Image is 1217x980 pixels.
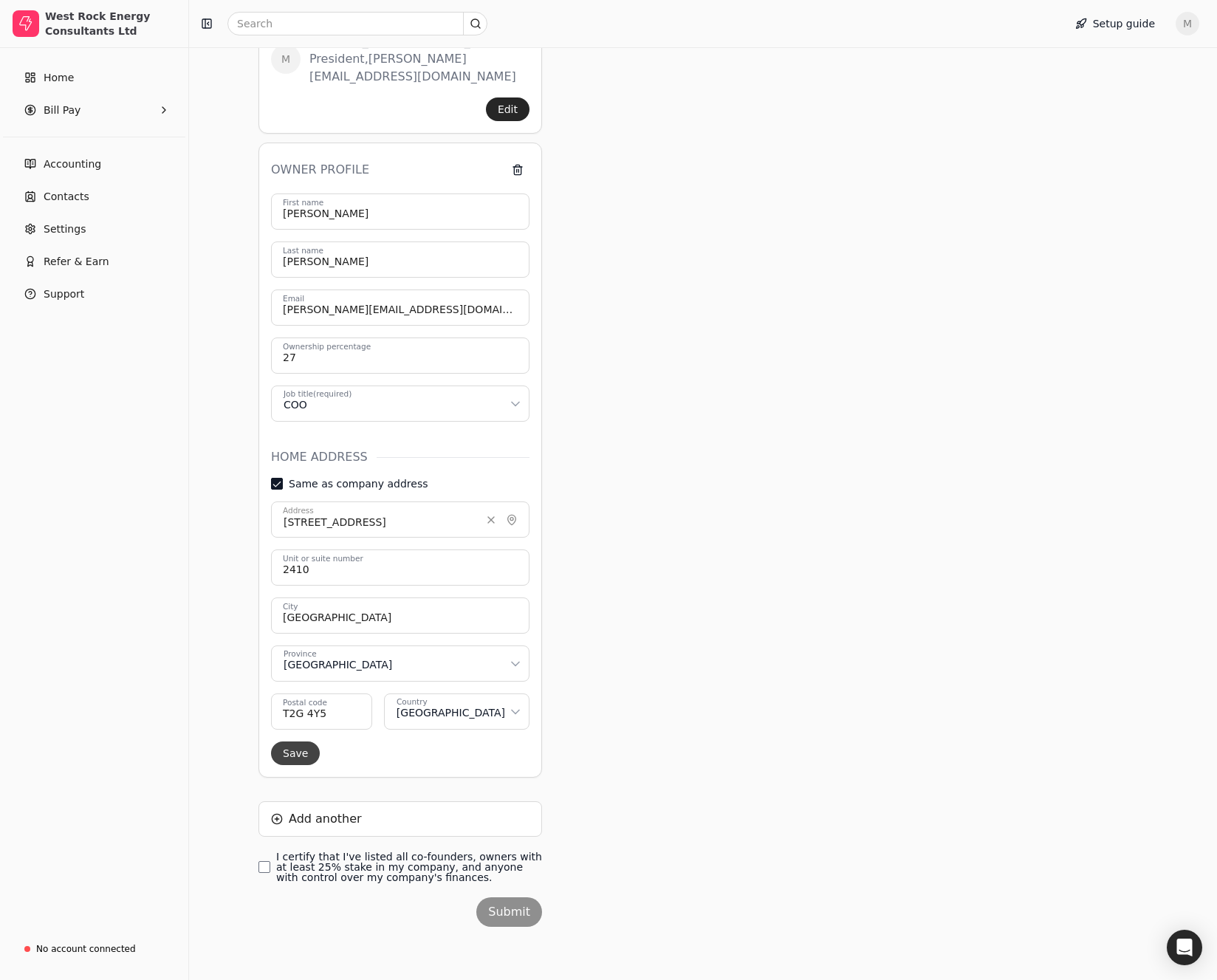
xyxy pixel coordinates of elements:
[6,214,182,244] a: Settings
[6,936,182,962] a: No account connected
[284,388,352,400] div: Job title (required)
[1167,930,1202,965] div: Open Intercom Messenger
[283,697,327,709] label: Postal code
[44,222,86,237] span: Settings
[258,801,542,837] button: Add another
[397,696,428,708] div: Country
[6,95,182,125] button: Bill Pay
[309,50,529,86] div: President , [PERSON_NAME][EMAIL_ADDRESS][DOMAIN_NAME]
[6,247,182,276] button: Refer & Earn
[289,479,428,489] label: Same as company address
[44,254,109,270] span: Refer & Earn
[6,149,182,179] a: Accounting
[44,70,74,86] span: Home
[283,293,304,305] label: Email
[271,44,301,74] span: M
[271,158,369,182] h3: Owner profile
[227,12,487,35] input: Search
[283,245,323,257] label: Last name
[283,553,363,565] label: Unit or suite number
[283,341,371,353] label: Ownership percentage
[276,851,542,883] label: I certify that I've listed all co-founders, owners with at least 25% stake in my company, and any...
[486,97,529,121] button: Edit
[1063,12,1167,35] button: Setup guide
[45,9,176,38] div: West Rock Energy Consultants Ltd
[271,741,320,765] button: Save
[283,197,323,209] label: First name
[44,287,84,302] span: Support
[1176,12,1199,35] button: M
[6,63,182,92] a: Home
[284,648,317,660] div: Province
[283,505,314,517] label: Address
[44,103,80,118] span: Bill Pay
[6,279,182,309] button: Support
[44,189,89,205] span: Contacts
[6,182,182,211] a: Contacts
[44,157,101,172] span: Accounting
[271,448,529,466] h3: Home address
[36,942,136,956] div: No account connected
[283,601,298,613] label: City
